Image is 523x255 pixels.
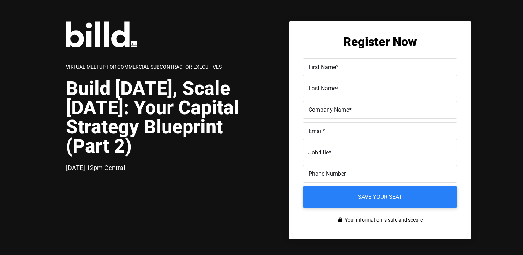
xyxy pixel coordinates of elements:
[308,85,336,92] span: Last Name
[308,64,336,70] span: First Name
[308,128,323,134] span: Email
[343,215,423,225] span: Your information is safe and secure
[308,106,349,113] span: Company Name
[308,149,329,156] span: Job title
[308,170,346,177] span: Phone Number
[66,64,222,70] span: Virtual Meetup for Commercial Subcontractor Executives
[303,36,457,48] h2: Register Now
[303,186,457,208] input: Save your seat
[66,164,125,171] span: [DATE] 12pm Central
[66,79,261,156] h1: Build [DATE], Scale [DATE]: Your Capital Strategy Blueprint (Part 2)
